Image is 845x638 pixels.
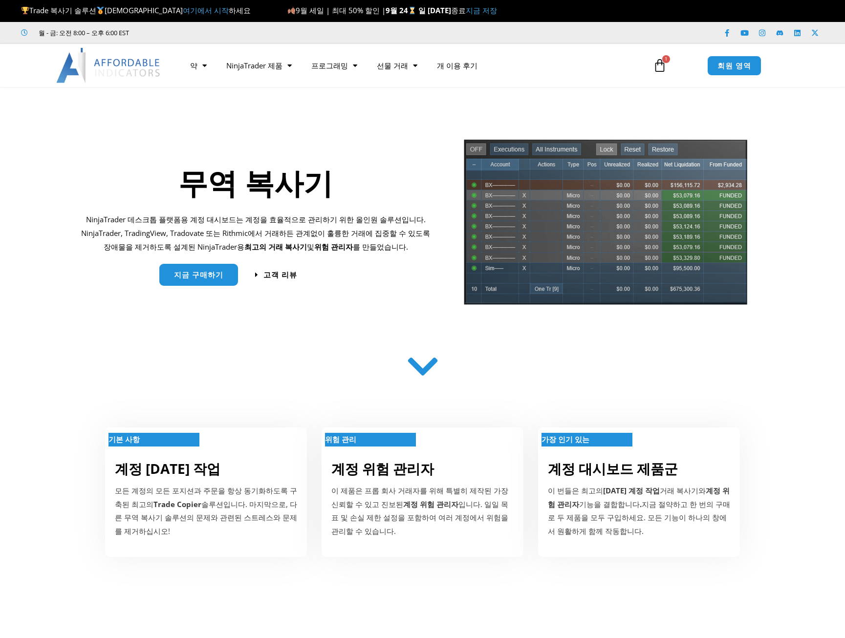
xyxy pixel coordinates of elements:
img: 🥇 [97,7,104,14]
span: Trade 복사기 솔루션 [DEMOGRAPHIC_DATA] 하세요 [21,5,251,15]
p: 이 제품은 프롭 회사 거래자를 위해 특별히 제작된 가장 신뢰할 수 있고 진보된 입니다. 일일 목표 및 손실 제한 설정을 포함하여 여러 계정에서 위험을 관리할 수 있습니다. [331,484,514,538]
a: 지금 구매하기 [159,264,238,286]
strong: Trade Copier [153,499,201,509]
b: . [640,499,642,509]
a: 약 [180,54,217,77]
nav: 메뉴 [180,54,642,77]
p: 모든 계정의 모든 포지션과 주문을 항상 동기화하도록 구축된 최고의 솔루션입니다. 마지막으로, 다른 무역 복사기 솔루션의 문제와 관련된 스트레스와 문제를 제거하십시오! [115,484,297,538]
a: 고객 리뷰 [255,271,297,278]
font: 선물 거래 [377,61,408,70]
a: 회원 영역 [707,56,761,76]
div: 이 번들은 최고의 거래 복사기와 기능을 결합합니다 지금 절약하고 한 번의 구매로 두 제품을 모두 구입하세요. 모든 기능이 하나의 창에서 원활하게 함께 작동합니다. [548,484,730,538]
span: 9월 세일 | 최대 50% 할인 | [287,5,386,15]
a: 프로그래밍 [302,54,367,77]
img: ⌛ [409,7,416,14]
font: 프로그래밍 [311,61,348,70]
img: LogoAI | Affordable Indicators – NinjaTrader [56,48,161,83]
a: 지금 저장 [466,5,497,15]
b: 최고의 거래 복사기 [244,242,307,252]
a: 여기에서 시작 [183,5,229,15]
img: 🍂 [288,7,295,14]
a: 계정 [DATE] 작업 [115,459,220,478]
span: 지금 구매하기 [174,271,223,278]
strong: 계정 위험 관리자 [403,499,458,509]
img: tradecopier | Affordable Indicators – NinjaTrader [463,138,748,313]
font: 약 [190,61,197,70]
strong: 위험 관리자 [314,242,353,252]
a: 1 [638,51,681,80]
strong: 9월 24 일 [DATE] [386,5,451,15]
p: 종료 [287,4,780,18]
a: 계정 위험 관리자 [331,459,434,478]
b: 계정 위험 관리자 [548,486,730,509]
a: 개 이용 후기 [427,54,487,77]
strong: 위험 관리 [325,434,356,444]
span: 회원 영역 [717,62,751,69]
a: NinjaTrader 제품 [217,54,302,77]
iframe: Customer reviews powered by Trustpilot [143,28,289,38]
span: 고객 리뷰 [263,271,297,278]
span: 월 - 금: 오전 8:00 – 오후 6:00 EST [36,27,129,39]
strong: 가장 인기 있는 [542,434,589,444]
font: NinjaTrader 제품 [226,61,282,70]
a: 계정 대시보드 제품군 [548,459,678,478]
h1: 무역 복사기 [78,162,433,203]
a: 선물 거래 [367,54,427,77]
strong: 기본 사항 [108,434,140,444]
img: 🏆 [22,7,29,14]
span: 1 [662,55,670,63]
b: [DATE] 계정 작업 [603,486,660,495]
p: NinjaTrader 데스크톱 플랫폼용 계정 대시보드는 계정을 효율적으로 관리하기 위한 올인원 솔루션입니다. NinjaTrader, TradingView, Tradovate ... [78,213,433,254]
